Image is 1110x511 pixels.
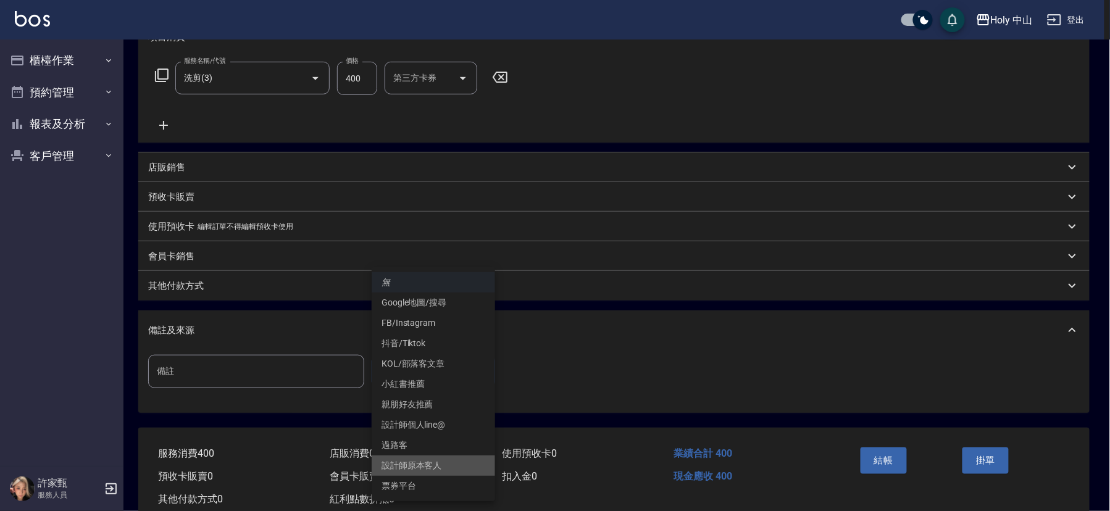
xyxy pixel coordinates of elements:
li: Google地圖/搜尋 [372,293,495,313]
em: 無 [382,276,390,289]
li: 小紅書推薦 [372,374,495,394]
li: 親朋好友推薦 [372,394,495,415]
li: 票券平台 [372,476,495,496]
li: KOL/部落客文章 [372,354,495,374]
li: 抖音/Tiktok [372,333,495,354]
li: 設計師個人line@ [372,415,495,435]
li: FB/Instagram [372,313,495,333]
li: 設計師原本客人 [372,455,495,476]
li: 過路客 [372,435,495,455]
